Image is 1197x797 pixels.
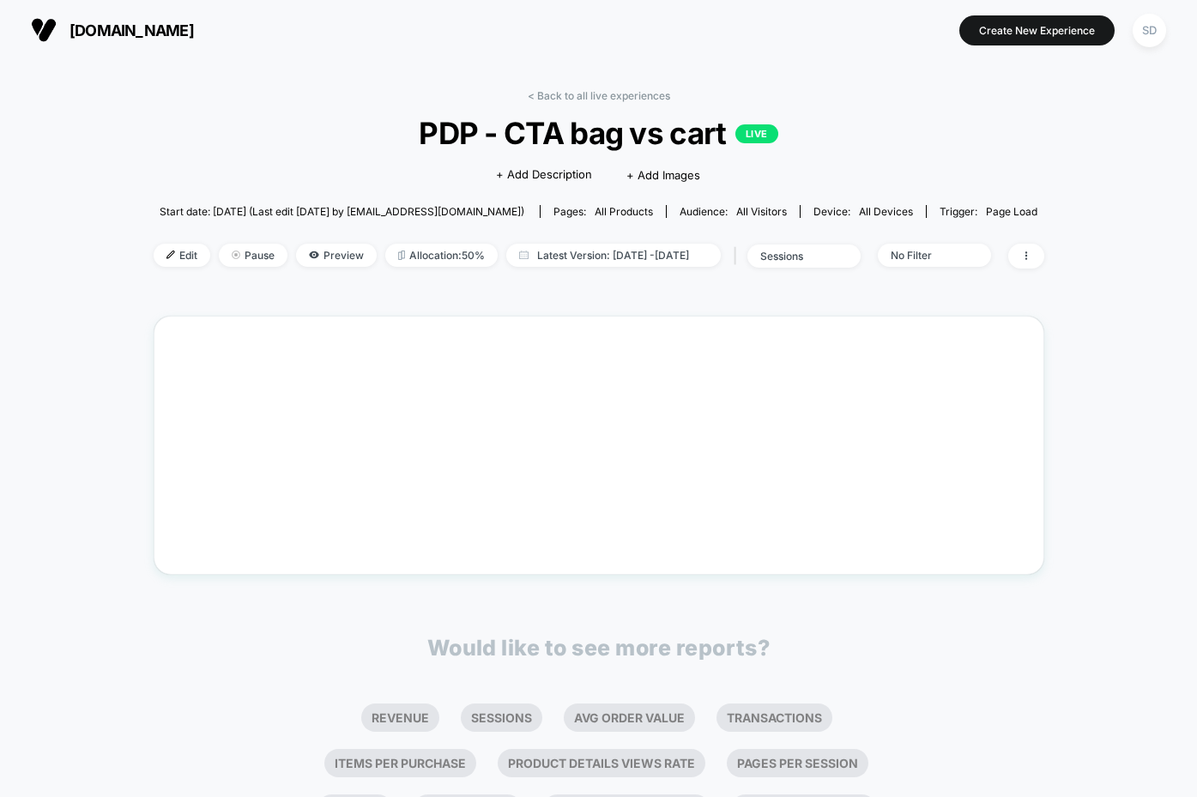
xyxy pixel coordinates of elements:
[727,749,868,777] li: Pages Per Session
[398,251,405,260] img: rebalance
[498,749,705,777] li: Product Details Views Rate
[940,205,1037,218] div: Trigger:
[166,251,175,259] img: edit
[553,205,653,218] div: Pages:
[461,703,542,732] li: Sessions
[729,244,747,269] span: |
[626,168,700,182] span: + Add Images
[361,703,439,732] li: Revenue
[595,205,653,218] span: all products
[1127,13,1171,48] button: SD
[716,703,832,732] li: Transactions
[31,17,57,43] img: Visually logo
[891,249,959,262] div: No Filter
[324,749,476,777] li: Items Per Purchase
[70,21,194,39] span: [DOMAIN_NAME]
[986,205,1037,218] span: Page Load
[1133,14,1166,47] div: SD
[736,205,787,218] span: All Visitors
[385,244,498,267] span: Allocation: 50%
[506,244,721,267] span: Latest Version: [DATE] - [DATE]
[564,703,695,732] li: Avg Order Value
[680,205,787,218] div: Audience:
[959,15,1115,45] button: Create New Experience
[760,250,829,263] div: sessions
[219,244,287,267] span: Pause
[232,251,240,259] img: end
[735,124,778,143] p: LIVE
[528,89,670,102] a: < Back to all live experiences
[519,251,529,259] img: calendar
[26,16,199,44] button: [DOMAIN_NAME]
[427,635,771,661] p: Would like to see more reports?
[800,205,926,218] span: Device:
[154,244,210,267] span: Edit
[859,205,913,218] span: all devices
[160,205,524,218] span: Start date: [DATE] (Last edit [DATE] by [EMAIL_ADDRESS][DOMAIN_NAME])
[296,244,377,267] span: Preview
[197,115,999,151] span: PDP - CTA bag vs cart
[496,166,592,184] span: + Add Description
